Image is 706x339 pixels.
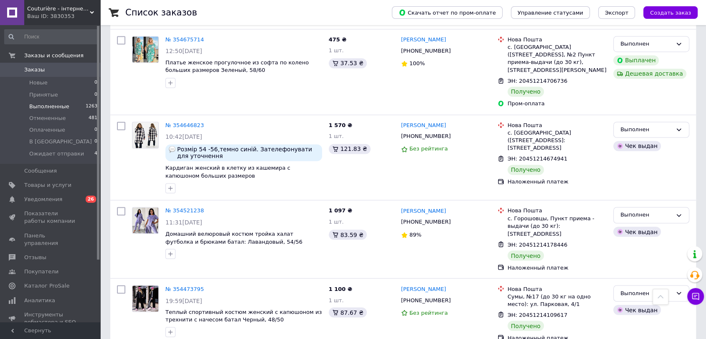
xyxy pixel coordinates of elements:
div: [PHONE_NUMBER] [399,131,452,142]
span: 89% [409,231,422,237]
span: Без рейтинга [409,145,448,152]
a: [PERSON_NAME] [401,122,446,130]
span: Покупатели [24,268,58,275]
span: 12:50[DATE] [165,48,202,54]
div: Выполнен [620,211,672,219]
span: Панель управления [24,232,77,247]
a: Создать заказ [635,9,698,15]
span: Управление статусами [518,10,583,16]
span: Отзывы [24,254,46,261]
span: Ожидает отправки [29,150,84,158]
span: 1263 [86,103,97,110]
a: № 354675714 [165,36,204,43]
span: Розмір 54 -56,темно синій. Зателефонувати для уточнення [177,146,319,159]
div: Чек выдан [613,305,661,315]
div: [PHONE_NUMBER] [399,46,452,56]
div: 87.67 ₴ [329,307,367,317]
a: [PERSON_NAME] [401,36,446,44]
span: Каталог ProSale [24,282,69,290]
span: ЭН: 20451214109617 [508,311,567,318]
img: Фото товару [132,122,158,148]
a: Фото товару [132,207,159,234]
a: Теплый спортивный костюм женский с капюшоном из трехнити с начесом батал Черный, 48/50 [165,308,322,323]
span: 1 097 ₴ [329,207,352,214]
button: Создать заказ [643,6,698,19]
span: 475 ₴ [329,36,347,43]
span: Новые [29,79,48,87]
a: Платье женское прогулочное из софта по колено больших размеров Зеленый, 58/60 [165,59,309,74]
span: Заказы и сообщения [24,52,84,59]
img: :speech_balloon: [169,146,175,153]
span: Инструменты вебмастера и SEO [24,311,77,326]
div: с. [GEOGRAPHIC_DATA] ([STREET_ADDRESS], №2 Пункт приема-выдачи (до 30 кг), [STREET_ADDRESS][PERSO... [508,43,607,74]
h1: Список заказов [125,8,197,18]
div: с. Горошовцы, Пункт приема - выдачи (до 30 кг): [STREET_ADDRESS] [508,215,607,238]
span: Экспорт [605,10,628,16]
span: В [GEOGRAPHIC_DATA] [29,138,92,145]
span: Оплаченные [29,126,65,134]
span: Создать заказ [650,10,691,16]
div: Нова Пошта [508,285,607,293]
div: Наложенный платеж [508,178,607,186]
div: Сумы, №17 (до 30 кг на одно место): ул. Парковая, 4/1 [508,293,607,308]
a: № 354646823 [165,122,204,128]
div: 37.53 ₴ [329,58,367,68]
img: Фото товару [132,207,158,233]
span: Скачать отчет по пром-оплате [399,9,496,16]
img: Фото товару [132,285,158,311]
span: 11:31[DATE] [165,219,202,226]
div: Выполнен [620,125,672,134]
div: Получено [508,321,544,331]
div: Пром-оплата [508,100,607,107]
div: Ваш ID: 3830353 [27,13,100,20]
span: 26 [86,196,96,203]
div: Получено [508,87,544,97]
span: 0 [94,91,97,99]
span: Сообщения [24,167,57,175]
span: Выполненные [29,103,69,110]
span: ЭН: 20451214706736 [508,78,567,84]
div: Нова Пошта [508,36,607,43]
div: 83.59 ₴ [329,229,367,240]
span: Показатели работы компании [24,210,77,225]
span: 1 шт. [329,133,344,139]
a: № 354473795 [165,285,204,292]
button: Чат с покупателем [687,288,704,305]
span: 100% [409,60,425,66]
div: [PHONE_NUMBER] [399,217,452,227]
a: Кардиган женский в клетку из кашемира с капюшоном больших размеров [165,165,290,179]
div: Выполнен [620,40,672,48]
div: [PHONE_NUMBER] [399,295,452,306]
span: 1 шт. [329,297,344,303]
span: ЭН: 20451214178446 [508,241,567,247]
span: 4 [94,150,97,158]
span: 1 шт. [329,219,344,225]
div: Получено [508,250,544,260]
span: ЭН: 20451214674941 [508,155,567,162]
a: Фото товару [132,122,159,148]
a: Фото товару [132,36,159,63]
span: Товары и услуги [24,181,71,189]
a: № 354521238 [165,207,204,214]
button: Управление статусами [511,6,590,19]
span: 481 [89,115,97,122]
span: Принятые [29,91,58,99]
span: 19:59[DATE] [165,297,202,304]
span: 10:42[DATE] [165,133,202,140]
span: 0 [94,138,97,145]
span: 1 570 ₴ [329,122,352,128]
a: [PERSON_NAME] [401,285,446,293]
div: Выплачен [613,55,659,65]
input: Поиск [4,29,98,44]
div: Чек выдан [613,227,661,237]
span: 1 шт. [329,47,344,54]
span: Без рейтинга [409,309,448,316]
div: Нова Пошта [508,122,607,129]
span: Уведомления [24,196,62,203]
div: 121.83 ₴ [329,144,371,154]
div: Дешевая доставка [613,69,686,79]
div: с. [GEOGRAPHIC_DATA] ([STREET_ADDRESS]: [STREET_ADDRESS] [508,129,607,152]
span: Домашний велюровый костюм тройка халат футболка и брюками батал: Лавандовый, 54/56 [165,230,302,245]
